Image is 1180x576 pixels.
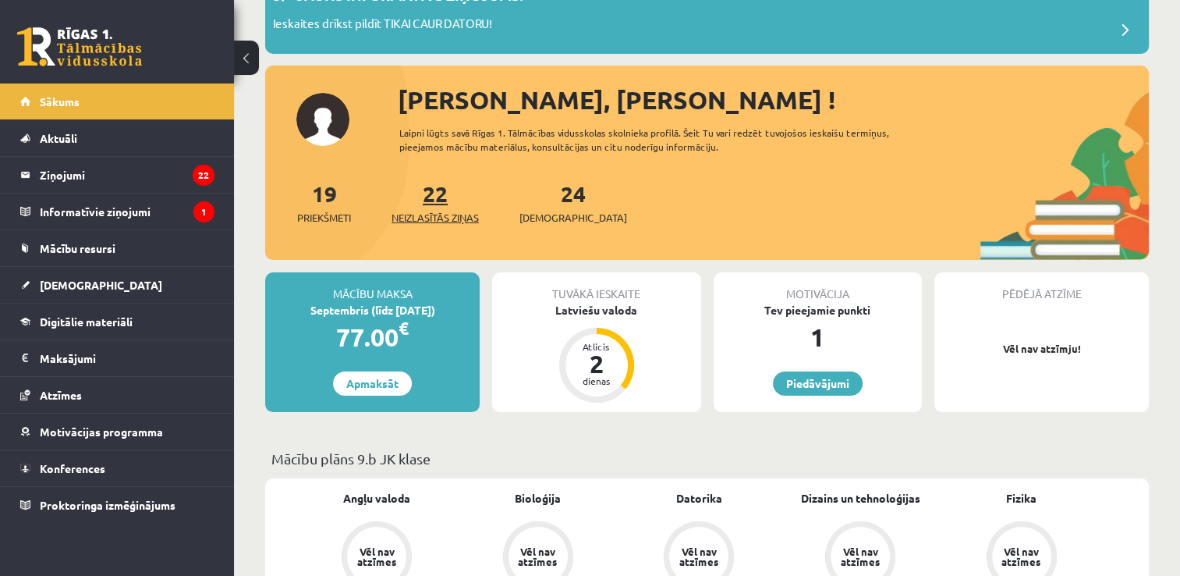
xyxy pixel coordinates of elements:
[573,351,620,376] div: 2
[515,490,561,507] a: Bioloģija
[714,318,922,356] div: 1
[519,180,627,226] a: 24[DEMOGRAPHIC_DATA]
[265,302,480,318] div: Septembris (līdz [DATE])
[399,126,930,154] div: Laipni lūgts savā Rīgas 1. Tālmācības vidusskolas skolnieka profilā. Šeit Tu vari redzēt tuvojošo...
[273,15,492,37] p: Ieskaites drīkst pildīt TIKAI CAUR DATORU!
[714,272,922,302] div: Motivācija
[265,318,480,356] div: 77.00
[20,340,214,376] a: Maksājumi
[20,194,214,229] a: Informatīvie ziņojumi1
[17,27,142,66] a: Rīgas 1. Tālmācības vidusskola
[40,131,77,145] span: Aktuāli
[20,230,214,266] a: Mācību resursi
[40,340,214,376] legend: Maksājumi
[492,302,700,405] a: Latviešu valoda Atlicis 2 dienas
[20,157,214,193] a: Ziņojumi22
[40,94,80,108] span: Sākums
[40,315,133,329] span: Digitālie materiāli
[398,81,1149,119] div: [PERSON_NAME], [PERSON_NAME] !
[297,210,351,226] span: Priekšmeti
[333,372,412,396] a: Apmaksāt
[297,180,351,226] a: 19Priekšmeti
[343,490,410,507] a: Angļu valoda
[40,461,105,475] span: Konferences
[40,425,163,439] span: Motivācijas programma
[193,201,214,222] i: 1
[40,241,115,255] span: Mācību resursi
[40,194,214,229] legend: Informatīvie ziņojumi
[519,210,627,226] span: [DEMOGRAPHIC_DATA]
[573,342,620,351] div: Atlicis
[573,376,620,386] div: dienas
[392,210,479,226] span: Neizlasītās ziņas
[20,450,214,486] a: Konferences
[714,302,922,318] div: Tev pieejamie punkti
[20,377,214,413] a: Atzīmes
[838,546,882,567] div: Vēl nav atzīmes
[20,414,214,450] a: Motivācijas programma
[492,302,700,318] div: Latviešu valoda
[1000,546,1044,567] div: Vēl nav atzīmes
[20,120,214,156] a: Aktuāli
[40,498,175,512] span: Proktoringa izmēģinājums
[40,388,82,402] span: Atzīmes
[20,487,214,523] a: Proktoringa izmēģinājums
[40,278,162,292] span: [DEMOGRAPHIC_DATA]
[40,157,214,193] legend: Ziņojumi
[20,84,214,119] a: Sākums
[492,272,700,302] div: Tuvākā ieskaite
[516,546,560,567] div: Vēl nav atzīmes
[942,341,1141,357] p: Vēl nav atzīmju!
[677,546,721,567] div: Vēl nav atzīmes
[801,490,920,507] a: Dizains un tehnoloģijas
[1006,490,1036,507] a: Fizika
[271,448,1143,469] p: Mācību plāns 9.b JK klase
[20,304,214,340] a: Digitālie materiāli
[265,272,480,302] div: Mācību maksa
[355,546,399,567] div: Vēl nav atzīmes
[20,267,214,303] a: [DEMOGRAPHIC_DATA]
[392,180,479,226] a: 22Neizlasītās ziņas
[934,272,1149,302] div: Pēdējā atzīme
[399,317,409,340] span: €
[193,165,214,186] i: 22
[773,372,863,396] a: Piedāvājumi
[676,490,722,507] a: Datorika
